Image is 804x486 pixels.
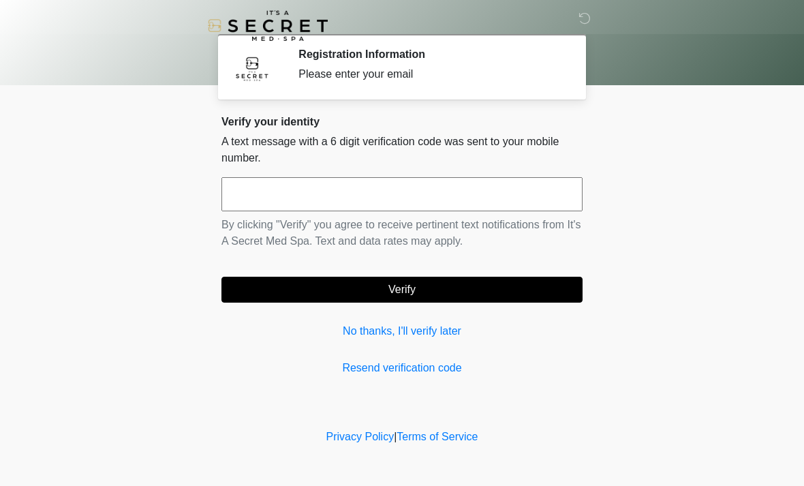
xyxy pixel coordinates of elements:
[397,431,478,442] a: Terms of Service
[221,134,583,166] p: A text message with a 6 digit verification code was sent to your mobile number.
[221,115,583,128] h2: Verify your identity
[221,217,583,249] p: By clicking "Verify" you agree to receive pertinent text notifications from It's A Secret Med Spa...
[394,431,397,442] a: |
[298,48,562,61] h2: Registration Information
[221,323,583,339] a: No thanks, I'll verify later
[221,277,583,303] button: Verify
[221,360,583,376] a: Resend verification code
[326,431,395,442] a: Privacy Policy
[298,66,562,82] div: Please enter your email
[232,48,273,89] img: Agent Avatar
[208,10,328,41] img: It's A Secret Med Spa Logo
